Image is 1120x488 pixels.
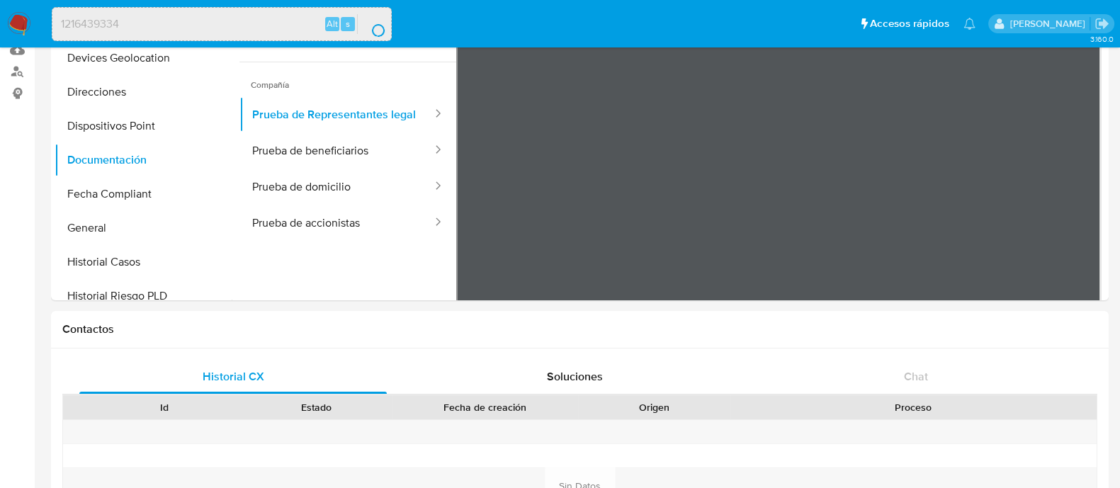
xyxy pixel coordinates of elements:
span: Historial CX [203,368,264,385]
button: Direcciones [55,75,232,109]
span: 3.160.0 [1090,33,1113,45]
button: Historial Casos [55,245,232,279]
div: Estado [250,400,383,414]
h1: Contactos [62,322,1097,336]
button: Devices Geolocation [55,41,232,75]
p: anamaria.arriagasanchez@mercadolibre.com.mx [1009,17,1090,30]
a: Salir [1094,16,1109,31]
span: Soluciones [547,368,603,385]
div: Fecha de creación [402,400,568,414]
div: Id [98,400,230,414]
div: Proceso [740,400,1087,414]
button: General [55,211,232,245]
button: Historial Riesgo PLD [55,279,232,313]
button: Documentación [55,143,232,177]
span: s [346,17,350,30]
a: Notificaciones [963,18,975,30]
button: Dispositivos Point [55,109,232,143]
span: Accesos rápidos [870,16,949,31]
button: search-icon [357,14,386,34]
button: Fecha Compliant [55,177,232,211]
input: Buscar usuario o caso... [52,15,391,33]
span: Alt [327,17,338,30]
div: Origen [588,400,720,414]
span: Chat [904,368,928,385]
